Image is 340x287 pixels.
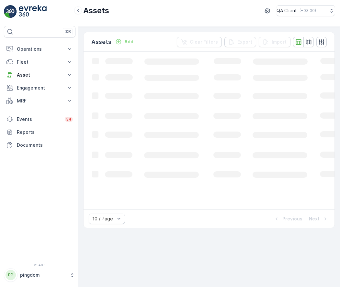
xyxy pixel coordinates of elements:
[124,38,133,45] p: Add
[20,272,66,278] p: pingdom
[308,215,329,223] button: Next
[272,39,287,45] p: Import
[277,7,297,14] p: QA Client
[177,37,222,47] button: Clear Filters
[17,59,62,65] p: Fleet
[19,5,47,18] img: logo_light-DOdMpM7g.png
[17,116,61,122] p: Events
[309,216,320,222] p: Next
[4,5,17,18] img: logo
[4,56,75,69] button: Fleet
[6,270,16,280] div: PP
[237,39,252,45] p: Export
[17,85,62,91] p: Engagement
[277,5,335,16] button: QA Client(+03:00)
[113,38,136,46] button: Add
[4,43,75,56] button: Operations
[4,81,75,94] button: Engagement
[4,94,75,107] button: MRF
[4,69,75,81] button: Asset
[4,268,75,282] button: PPpingdom
[4,113,75,126] a: Events34
[224,37,256,47] button: Export
[282,216,302,222] p: Previous
[17,72,62,78] p: Asset
[300,8,316,13] p: ( +03:00 )
[17,46,62,52] p: Operations
[259,37,290,47] button: Import
[83,5,109,16] p: Assets
[91,37,111,47] p: Assets
[64,29,71,34] p: ⌘B
[273,215,303,223] button: Previous
[4,263,75,267] span: v 1.48.1
[17,142,73,148] p: Documents
[17,129,73,135] p: Reports
[190,39,218,45] p: Clear Filters
[4,126,75,139] a: Reports
[17,98,62,104] p: MRF
[4,139,75,152] a: Documents
[66,117,72,122] p: 34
